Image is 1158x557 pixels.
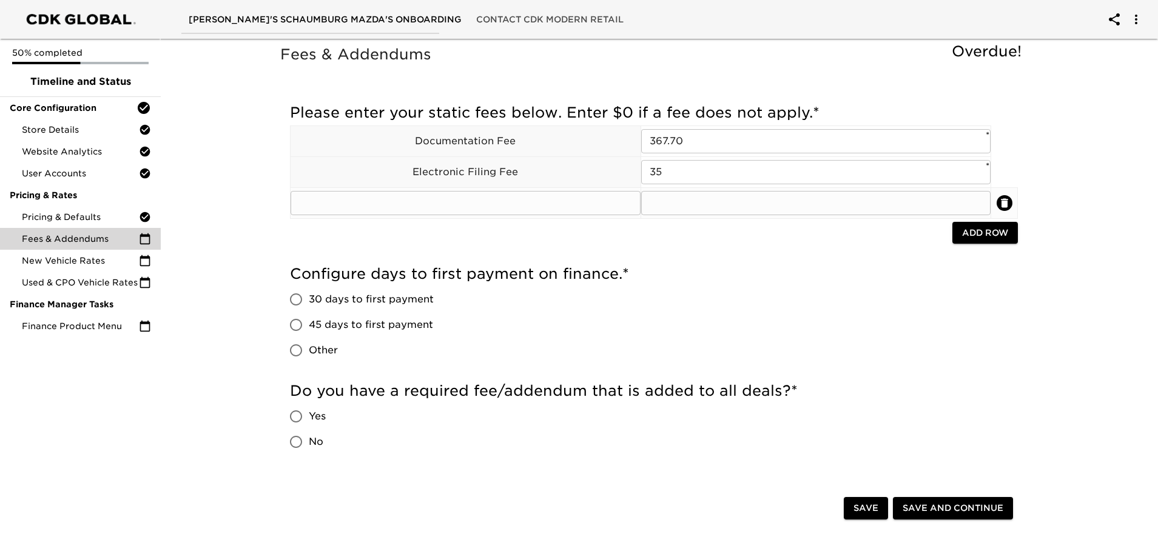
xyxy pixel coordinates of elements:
[22,124,139,136] span: Store Details
[952,222,1018,244] button: Add Row
[309,435,323,449] span: No
[291,134,641,148] p: Documentation Fee
[22,145,139,158] span: Website Analytics
[997,195,1012,211] button: delete
[189,12,462,27] span: [PERSON_NAME]'s Schaumburg Mazda's Onboarding
[22,167,139,179] span: User Accounts
[12,47,149,59] p: 50% completed
[1122,5,1151,34] button: account of current user
[22,320,139,332] span: Finance Product Menu
[1100,5,1129,34] button: account of current user
[22,233,139,245] span: Fees & Addendums
[10,102,136,114] span: Core Configuration
[893,497,1013,519] button: Save and Continue
[952,42,1022,60] span: Overdue!
[290,381,1018,401] h5: Do you have a required fee/addendum that is added to all deals?
[844,497,888,519] button: Save
[853,501,878,516] span: Save
[476,12,624,27] span: Contact CDK Modern Retail
[309,318,433,332] span: 45 days to first payment
[10,189,151,201] span: Pricing & Rates
[22,255,139,267] span: New Vehicle Rates
[10,298,151,310] span: Finance Manager Tasks
[309,292,434,307] span: 30 days to first payment
[309,343,338,358] span: Other
[291,165,641,179] p: Electronic Filing Fee
[10,75,151,89] span: Timeline and Status
[22,276,139,289] span: Used & CPO Vehicle Rates
[962,225,1008,241] span: Add Row
[290,264,1018,284] h5: Configure days to first payment on finance.
[903,501,1003,516] span: Save and Continue
[290,103,1018,122] h5: Please enter your static fees below. Enter $0 if a fee does not apply.
[309,409,326,424] span: Yes
[22,211,139,223] span: Pricing & Defaults
[280,45,1028,64] h5: Fees & Addendums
